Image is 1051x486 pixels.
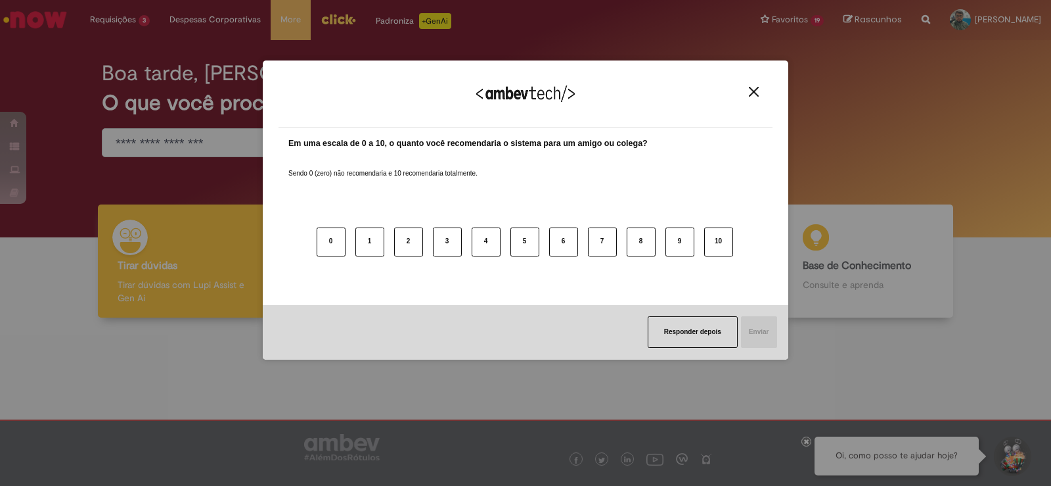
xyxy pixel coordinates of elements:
[394,228,423,256] button: 2
[288,153,478,178] label: Sendo 0 (zero) não recomendaria e 10 recomendaria totalmente.
[510,228,539,256] button: 5
[627,228,656,256] button: 8
[476,85,575,102] img: Logo Ambevtech
[665,228,694,256] button: 9
[288,137,648,150] label: Em uma escala de 0 a 10, o quanto você recomendaria o sistema para um amigo ou colega?
[588,228,617,256] button: 7
[355,228,384,256] button: 1
[433,228,462,256] button: 3
[745,86,763,97] button: Close
[704,228,733,256] button: 10
[317,228,346,256] button: 0
[472,228,501,256] button: 4
[749,87,759,97] img: Close
[549,228,578,256] button: 6
[648,316,738,348] button: Responder depois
